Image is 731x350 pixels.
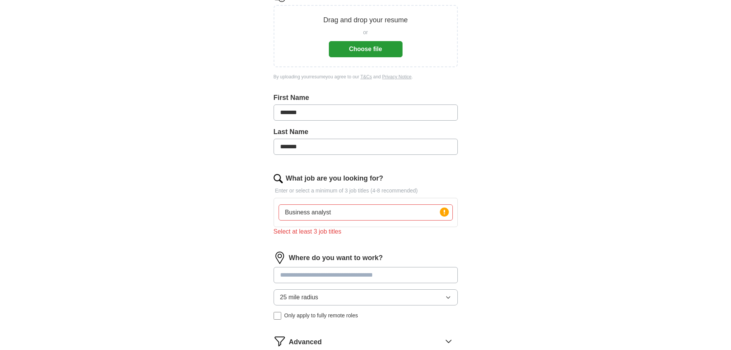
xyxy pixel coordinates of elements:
[274,312,281,320] input: Only apply to fully remote roles
[284,312,358,320] span: Only apply to fully remote roles
[323,15,408,25] p: Drag and drop your resume
[286,173,383,184] label: What job are you looking for?
[274,227,458,236] div: Select at least 3 job titles
[274,252,286,264] img: location.png
[289,337,322,347] span: Advanced
[274,127,458,137] label: Last Name
[329,41,403,57] button: Choose file
[363,28,368,36] span: or
[382,74,412,80] a: Privacy Notice
[274,93,458,103] label: First Name
[289,253,383,263] label: Where do you want to work?
[274,289,458,305] button: 25 mile radius
[274,73,458,80] div: By uploading your resume you agree to our and .
[280,293,318,302] span: 25 mile radius
[279,204,453,221] input: Type a job title and press enter
[360,74,372,80] a: T&Cs
[274,187,458,195] p: Enter or select a minimum of 3 job titles (4-8 recommended)
[274,335,286,347] img: filter
[274,174,283,183] img: search.png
